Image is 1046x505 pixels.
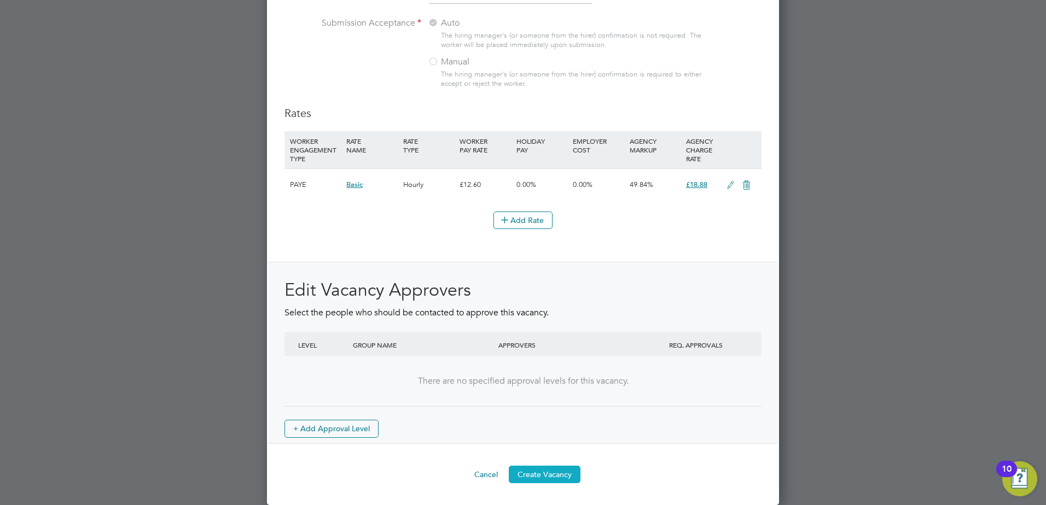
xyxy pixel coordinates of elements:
[570,131,626,160] div: EMPLOYER COST
[630,180,653,189] span: 49.84%
[287,131,344,168] div: WORKER ENGAGEMENT TYPE
[284,106,762,120] h3: Rates
[350,332,496,357] div: GROUP NAME
[627,131,683,160] div: AGENCY MARKUP
[516,180,536,189] span: 0.00%
[496,332,641,357] div: APPROVERS
[686,180,707,189] span: £18.88
[441,70,707,89] div: The hiring manager's (or someone from the hirer) confirmation is required to either accept or rej...
[457,169,513,201] div: £12.60
[1002,469,1012,483] div: 10
[400,169,457,201] div: Hourly
[284,279,762,302] h2: Edit Vacancy Approvers
[346,180,363,189] span: Basic
[284,17,421,29] label: Submission Acceptance
[428,17,565,29] label: Auto
[400,131,457,160] div: RATE TYPE
[514,131,570,160] div: HOLIDAY PAY
[509,466,580,483] button: Create Vacancy
[344,131,400,160] div: RATE NAME
[466,466,507,483] button: Cancel
[641,332,751,357] div: REQ. APPROVALS
[295,375,751,387] div: There are no specified approval levels for this vacancy.
[1002,461,1037,496] button: Open Resource Center, 10 new notifications
[287,169,344,201] div: PAYE
[573,180,592,189] span: 0.00%
[457,131,513,160] div: WORKER PAY RATE
[295,332,350,357] div: LEVEL
[428,56,565,68] label: Manual
[493,212,553,229] button: Add Rate
[441,31,707,50] div: The hiring manager's (or someone from the hirer) confirmation is not required. The worker will be...
[683,131,721,168] div: AGENCY CHARGE RATE
[284,420,379,437] button: + Add Approval Level
[284,307,549,318] span: Select the people who should be contacted to approve this vacancy.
